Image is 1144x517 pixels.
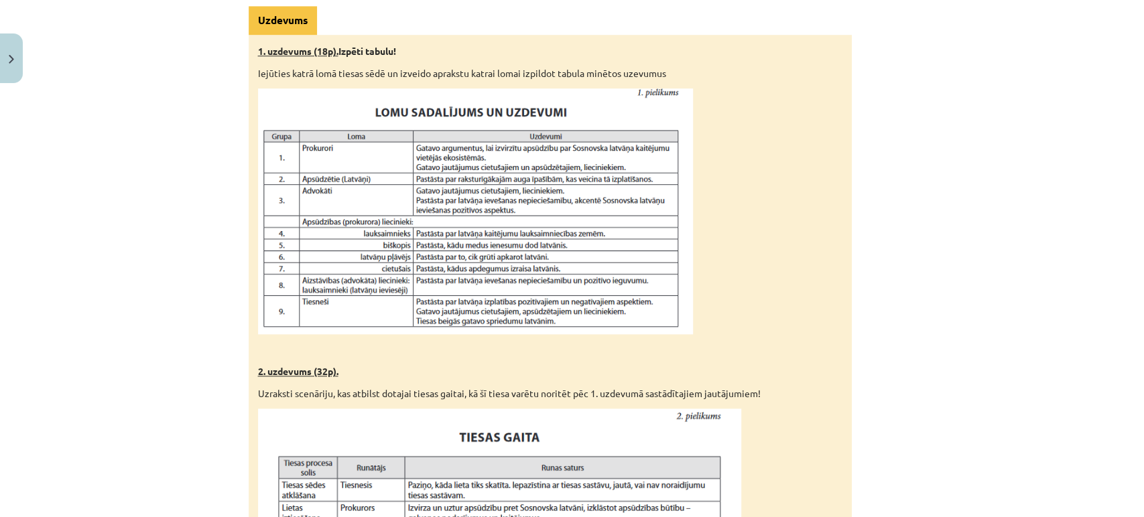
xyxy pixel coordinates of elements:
u: 2. uzdevums (32p). [258,365,338,377]
p: Iejūties katrā lomā tiesas sēdē un izveido aprakstu katrai lomai izpildot tabula minētos uzevumus [258,66,842,80]
u: 1. uzdevums (18p). [258,45,338,57]
img: icon-close-lesson-0947bae3869378f0d4975bcd49f059093ad1ed9edebbc8119c70593378902aed.svg [9,55,14,64]
p: Uzraksti scenāriju, kas atbilst dotajai tiesas gaitai, kā šī tiesa varētu noritēt pēc 1. uzdevumā... [258,386,842,400]
strong: Izpēti tabulu! [258,45,396,57]
div: Uzdevums [249,6,317,35]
